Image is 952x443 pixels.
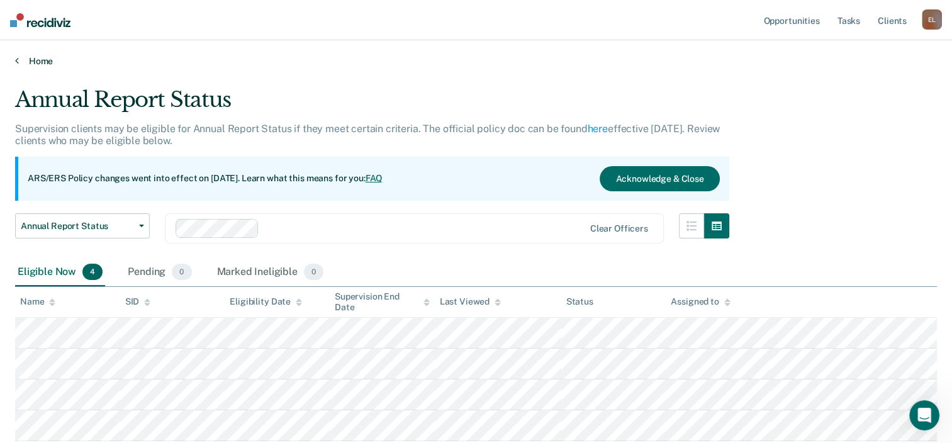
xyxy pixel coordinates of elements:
div: Last Viewed [440,296,501,307]
iframe: Intercom live chat [909,400,939,430]
div: Eligible Now4 [15,259,105,286]
div: Clear officers [590,223,648,234]
div: Supervision End Date [335,291,430,313]
div: Pending0 [125,259,194,286]
span: 0 [304,264,323,280]
div: E L [922,9,942,30]
p: ARS/ERS Policy changes went into effect on [DATE]. Learn what this means for you: [28,172,383,185]
button: EL [922,9,942,30]
img: Recidiviz [10,13,70,27]
a: here [588,123,608,135]
button: Acknowledge & Close [600,166,719,191]
a: Home [15,55,937,67]
p: Supervision clients may be eligible for Annual Report Status if they meet certain criteria. The o... [15,123,720,147]
div: Name [20,296,55,307]
div: Annual Report Status [15,87,729,123]
span: 4 [82,264,103,280]
div: Eligibility Date [230,296,302,307]
div: Assigned to [671,296,730,307]
a: FAQ [366,173,383,183]
div: Status [566,296,593,307]
div: Marked Ineligible0 [215,259,327,286]
button: Annual Report Status [15,213,150,238]
div: SID [125,296,151,307]
span: 0 [172,264,191,280]
span: Annual Report Status [21,221,134,232]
